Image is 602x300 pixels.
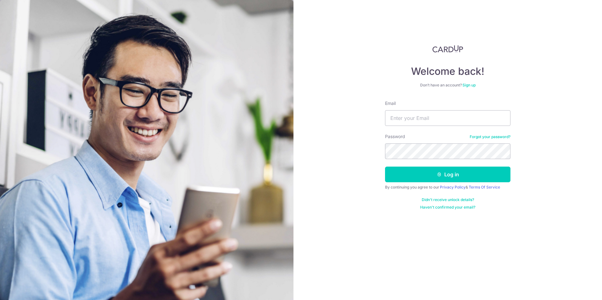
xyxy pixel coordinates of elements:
input: Enter your Email [385,110,510,126]
a: Privacy Policy [440,185,466,189]
div: By continuing you agree to our & [385,185,510,190]
img: CardUp Logo [432,45,463,53]
a: Sign up [462,83,476,87]
h4: Welcome back! [385,65,510,78]
label: Email [385,100,396,106]
a: Forgot your password? [470,134,510,139]
label: Password [385,133,405,140]
button: Log in [385,167,510,182]
a: Terms Of Service [469,185,500,189]
a: Haven't confirmed your email? [420,205,475,210]
div: Don’t have an account? [385,83,510,88]
a: Didn't receive unlock details? [422,197,474,202]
